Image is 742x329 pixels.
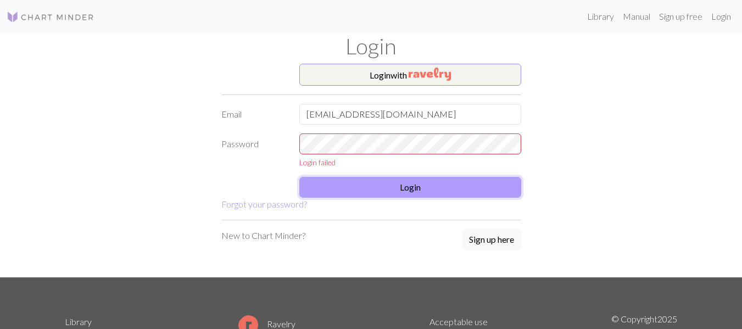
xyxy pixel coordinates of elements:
[299,157,521,168] div: Login failed
[618,5,655,27] a: Manual
[655,5,707,27] a: Sign up free
[58,33,684,59] h1: Login
[238,319,295,329] a: Ravelry
[409,68,451,81] img: Ravelry
[215,104,293,125] label: Email
[215,133,293,168] label: Password
[221,229,305,242] p: New to Chart Minder?
[221,199,307,209] a: Forgot your password?
[299,177,521,198] button: Login
[707,5,735,27] a: Login
[462,229,521,251] a: Sign up here
[462,229,521,250] button: Sign up here
[429,316,488,327] a: Acceptable use
[7,10,94,24] img: Logo
[583,5,618,27] a: Library
[299,64,521,86] button: Loginwith
[65,316,92,327] a: Library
